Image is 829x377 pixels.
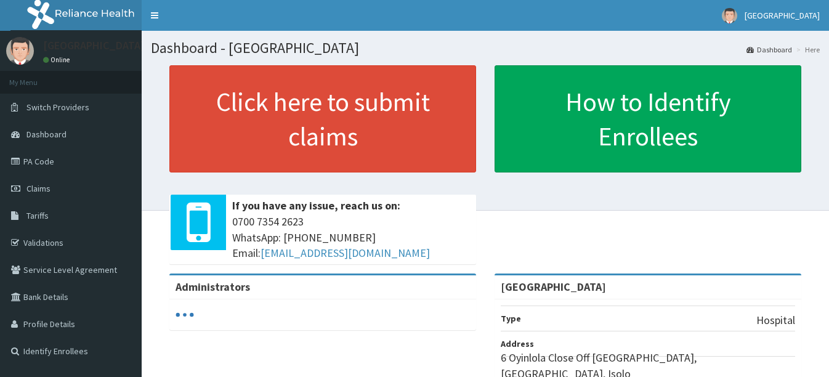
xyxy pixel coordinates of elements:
[169,65,476,172] a: Click here to submit claims
[261,246,430,260] a: [EMAIL_ADDRESS][DOMAIN_NAME]
[495,65,801,172] a: How to Identify Enrollees
[151,40,820,56] h1: Dashboard - [GEOGRAPHIC_DATA]
[43,40,145,51] p: [GEOGRAPHIC_DATA]
[176,306,194,324] svg: audio-loading
[6,37,34,65] img: User Image
[232,198,400,213] b: If you have any issue, reach us on:
[793,44,820,55] li: Here
[746,44,792,55] a: Dashboard
[501,280,606,294] strong: [GEOGRAPHIC_DATA]
[26,210,49,221] span: Tariffs
[756,312,795,328] p: Hospital
[232,214,470,261] span: 0700 7354 2623 WhatsApp: [PHONE_NUMBER] Email:
[501,313,521,324] b: Type
[745,10,820,21] span: [GEOGRAPHIC_DATA]
[26,129,67,140] span: Dashboard
[26,102,89,113] span: Switch Providers
[26,183,51,194] span: Claims
[501,338,534,349] b: Address
[43,55,73,64] a: Online
[722,8,737,23] img: User Image
[176,280,250,294] b: Administrators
